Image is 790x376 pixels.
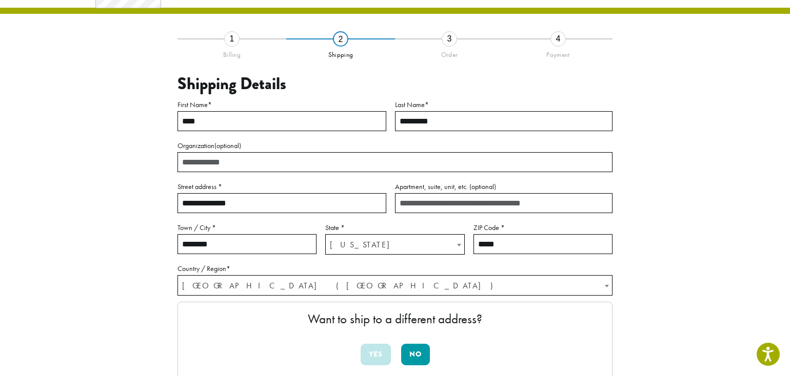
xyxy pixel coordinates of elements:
p: Want to ship to a different address? [188,312,602,325]
span: State [325,234,464,255]
label: Town / City [177,221,317,234]
span: Texas [326,235,464,255]
label: Street address [177,180,386,193]
span: (optional) [214,141,241,150]
div: Billing [177,47,286,59]
div: 1 [224,31,240,47]
div: 3 [442,31,457,47]
div: 2 [333,31,348,47]
span: Country / Region [177,275,613,296]
span: United States (US) [178,276,612,296]
label: Apartment, suite, unit, etc. [395,180,613,193]
div: Payment [504,47,613,59]
button: No [401,344,430,365]
div: 4 [550,31,566,47]
button: Yes [361,344,391,365]
div: Shipping [286,47,395,59]
label: First Name [177,98,386,111]
label: State [325,221,464,234]
span: (optional) [469,182,496,191]
label: Last Name [395,98,613,111]
h3: Shipping Details [177,74,613,94]
label: ZIP Code [473,221,613,234]
div: Order [395,47,504,59]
